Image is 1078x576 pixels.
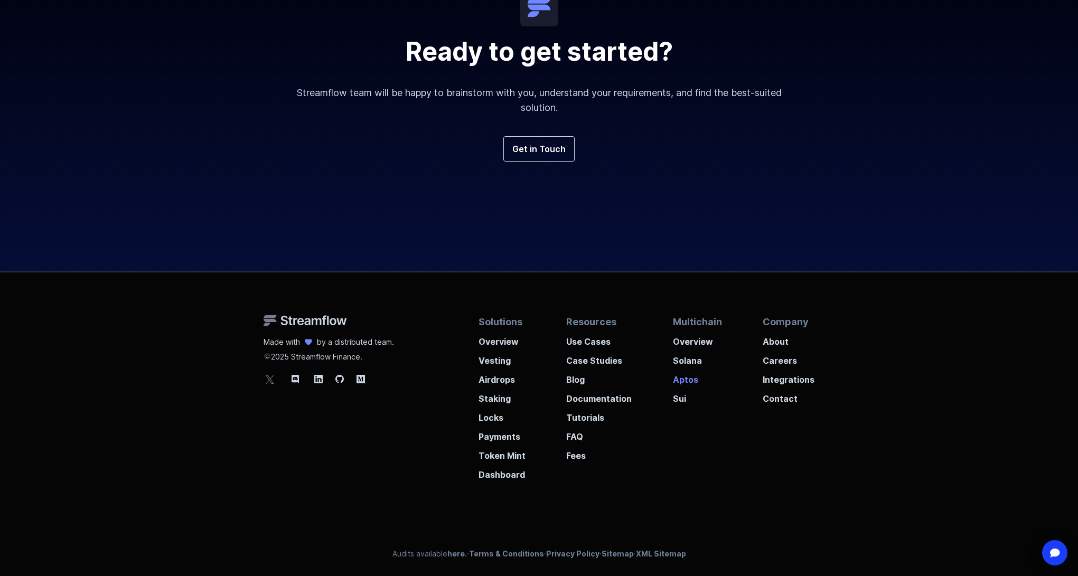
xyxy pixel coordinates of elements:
p: Company [763,315,814,329]
a: Vesting [479,348,526,367]
a: Terms & Conditions [469,549,544,558]
a: Careers [763,348,814,367]
p: by a distributed team. [317,337,394,347]
p: Multichain [673,315,722,329]
a: Solana [673,348,722,367]
a: Sitemap [602,549,634,558]
a: Documentation [566,386,632,405]
p: 2025 Streamflow Finance. [264,347,394,362]
a: Blog [566,367,632,386]
a: Dashboard [479,462,526,481]
p: Solutions [479,315,526,329]
a: Airdrops [479,367,526,386]
a: Fees [566,443,632,462]
p: Resources [566,315,632,329]
a: Privacy Policy [546,549,599,558]
a: Sui [673,386,722,405]
p: Made with [264,337,300,347]
a: Aptos [673,367,722,386]
a: Overview [673,329,722,348]
a: FAQ [566,424,632,443]
a: Locks [479,405,526,424]
h2: Ready to get started? [286,39,793,64]
a: Staking [479,386,526,405]
p: Streamflow team will be happy to brainstorm with you, understand your requirements, and find the ... [286,86,793,115]
a: Use Cases [566,329,632,348]
a: About [763,329,814,348]
a: XML Sitemap [636,549,686,558]
a: Payments [479,424,526,443]
p: Audits available · · · · [392,549,686,559]
a: Tutorials [566,405,632,424]
a: Token Mint [479,443,526,462]
div: Open Intercom Messenger [1042,540,1067,565]
a: Contact [763,386,814,405]
a: Case Studies [566,348,632,367]
img: Streamflow Logo [264,315,347,326]
a: Overview [479,329,526,348]
a: Integrations [763,367,814,386]
a: here. [447,549,467,558]
a: Get in Touch [503,136,575,162]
